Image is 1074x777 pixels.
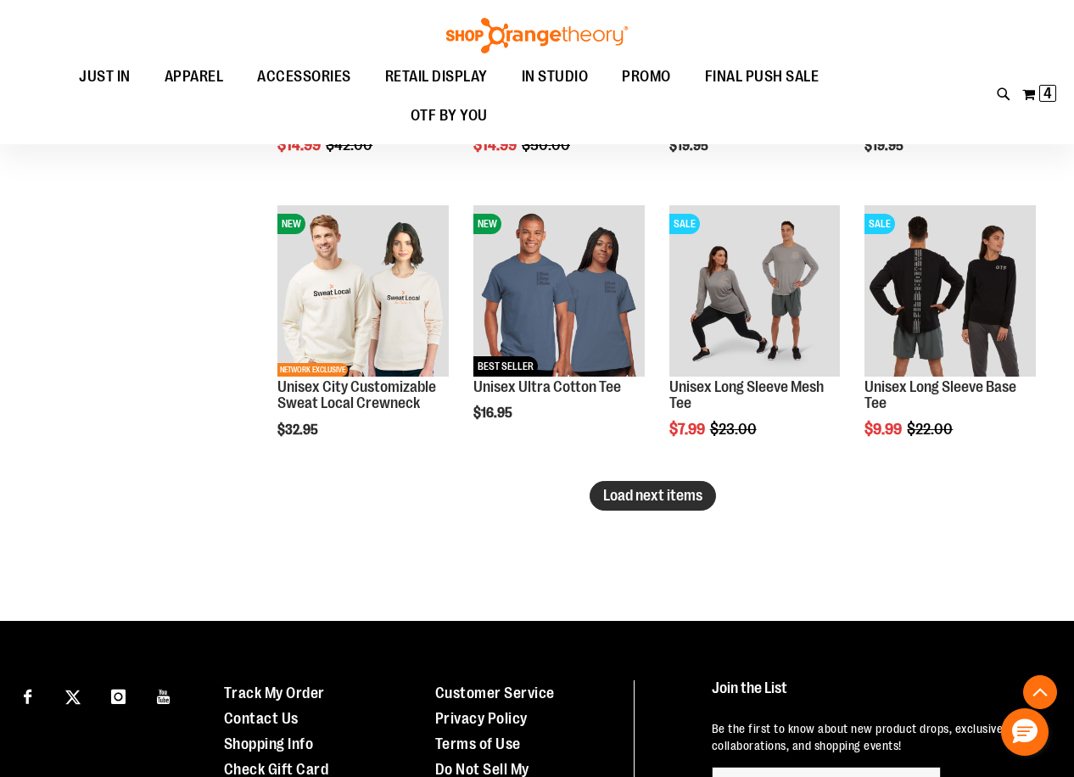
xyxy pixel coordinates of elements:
[907,421,955,438] span: $22.00
[864,205,1036,377] img: Product image for Unisex Long Sleeve Base Tee
[669,138,711,154] span: $19.95
[224,735,314,752] a: Shopping Info
[465,197,653,464] div: product
[149,680,179,710] a: Visit our Youtube page
[603,487,702,504] span: Load next items
[1023,675,1057,709] button: Back To Top
[224,685,325,702] a: Track My Order
[473,137,519,154] span: $14.99
[864,421,904,438] span: $9.99
[669,378,824,412] a: Unisex Long Sleeve Mesh Tee
[277,422,321,438] span: $32.95
[13,680,42,710] a: Visit our Facebook page
[710,421,759,438] span: $23.00
[661,197,849,481] div: product
[712,680,1044,712] h4: Join the List
[411,97,488,135] span: OTF BY YOU
[473,205,645,379] a: Unisex Ultra Cotton TeeNEWBEST SELLER
[473,356,538,377] span: BEST SELLER
[712,720,1044,754] p: Be the first to know about new product drops, exclusive collaborations, and shopping events!
[277,205,449,377] img: Image of Unisex City Customizable NuBlend Crewneck
[473,214,501,234] span: NEW
[277,205,449,379] a: Image of Unisex City Customizable NuBlend CrewneckNEWNETWORK EXCLUSIVE
[856,197,1044,481] div: product
[444,18,630,53] img: Shop Orangetheory
[1043,85,1052,102] span: 4
[605,58,688,97] a: PROMO
[669,214,700,234] span: SALE
[864,138,906,154] span: $19.95
[669,205,841,379] a: Unisex Long Sleeve Mesh Tee primary imageSALE
[669,205,841,377] img: Unisex Long Sleeve Mesh Tee primary image
[79,58,131,96] span: JUST IN
[473,405,515,421] span: $16.95
[277,137,323,154] span: $14.99
[59,680,88,710] a: Visit our X page
[522,58,589,96] span: IN STUDIO
[65,690,81,705] img: Twitter
[473,378,621,395] a: Unisex Ultra Cotton Tee
[864,378,1016,412] a: Unisex Long Sleeve Base Tee
[590,481,716,511] button: Load next items
[257,58,351,96] span: ACCESSORIES
[688,58,836,97] a: FINAL PUSH SALE
[368,58,505,97] a: RETAIL DISPLAY
[864,214,895,234] span: SALE
[62,58,148,97] a: JUST IN
[385,58,488,96] span: RETAIL DISPLAY
[864,205,1036,379] a: Product image for Unisex Long Sleeve Base TeeSALE
[505,58,606,97] a: IN STUDIO
[1001,708,1049,756] button: Hello, have a question? Let’s chat.
[435,685,555,702] a: Customer Service
[240,58,368,97] a: ACCESSORIES
[165,58,224,96] span: APPAREL
[522,137,573,154] span: $50.00
[224,710,299,727] a: Contact Us
[277,363,348,377] span: NETWORK EXCLUSIVE
[394,97,505,136] a: OTF BY YOU
[103,680,133,710] a: Visit our Instagram page
[473,205,645,377] img: Unisex Ultra Cotton Tee
[269,197,457,481] div: product
[622,58,671,96] span: PROMO
[277,378,436,412] a: Unisex City Customizable Sweat Local Crewneck
[435,710,528,727] a: Privacy Policy
[326,137,375,154] span: $42.00
[669,421,708,438] span: $7.99
[277,214,305,234] span: NEW
[705,58,819,96] span: FINAL PUSH SALE
[148,58,241,96] a: APPAREL
[435,735,521,752] a: Terms of Use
